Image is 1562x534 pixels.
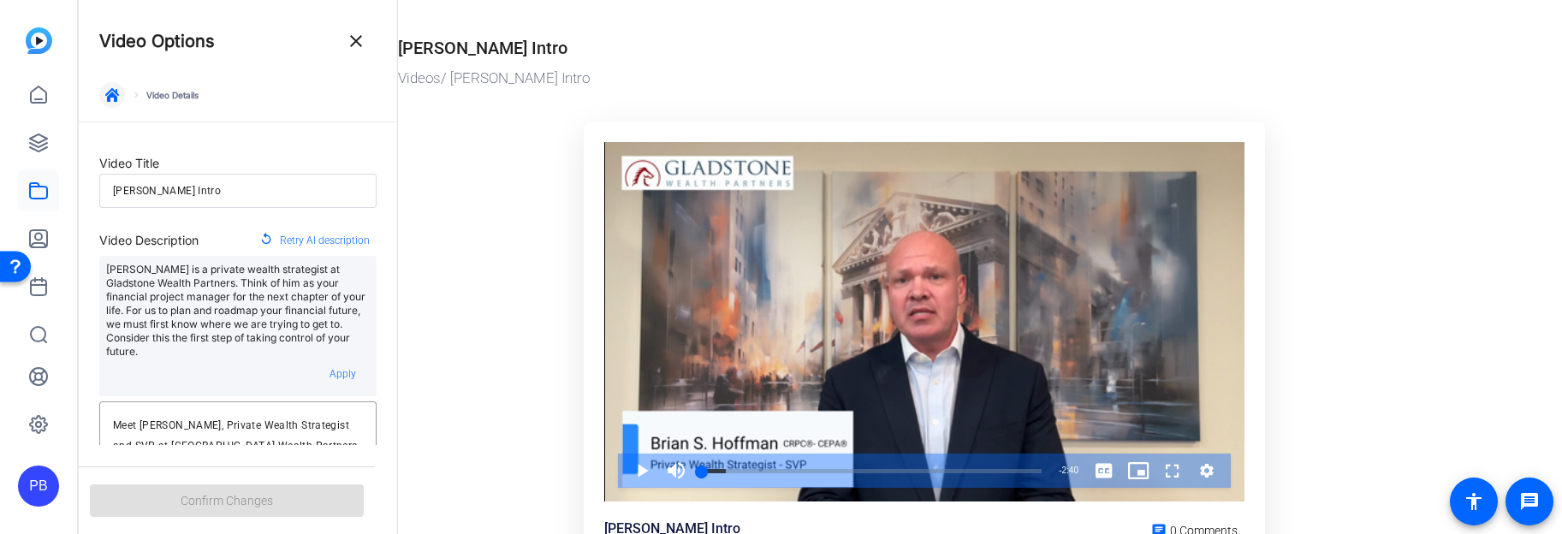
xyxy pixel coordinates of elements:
[398,69,441,86] a: Videos
[398,35,567,61] div: [PERSON_NAME] Intro
[1464,491,1484,512] mat-icon: accessibility
[315,359,370,389] button: Apply
[625,454,659,488] button: Play
[330,368,356,380] span: Apply
[18,466,59,507] div: PB
[1059,466,1061,475] span: -
[659,454,693,488] button: Mute
[280,229,370,252] span: Retry AI description
[99,31,215,51] h4: Video Options
[1087,454,1121,488] button: Captions
[99,230,199,251] div: Video Description
[113,181,363,201] input: Enter here...
[398,68,1442,90] div: / [PERSON_NAME] Intro
[1062,466,1078,475] span: 2:40
[106,263,370,359] p: [PERSON_NAME] is a private wealth strategist at Gladstone Wealth Partners. Think of him as your f...
[1519,491,1540,512] mat-icon: message
[26,27,52,54] img: blue-gradient.svg
[604,142,1244,502] div: Video Player
[1121,454,1155,488] button: Picture-in-Picture
[346,31,366,51] mat-icon: close
[99,153,377,174] div: Video Title
[252,225,377,256] button: Retry AI description
[259,232,273,249] mat-icon: replay
[702,469,1042,473] div: Progress Bar
[1155,454,1190,488] button: Fullscreen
